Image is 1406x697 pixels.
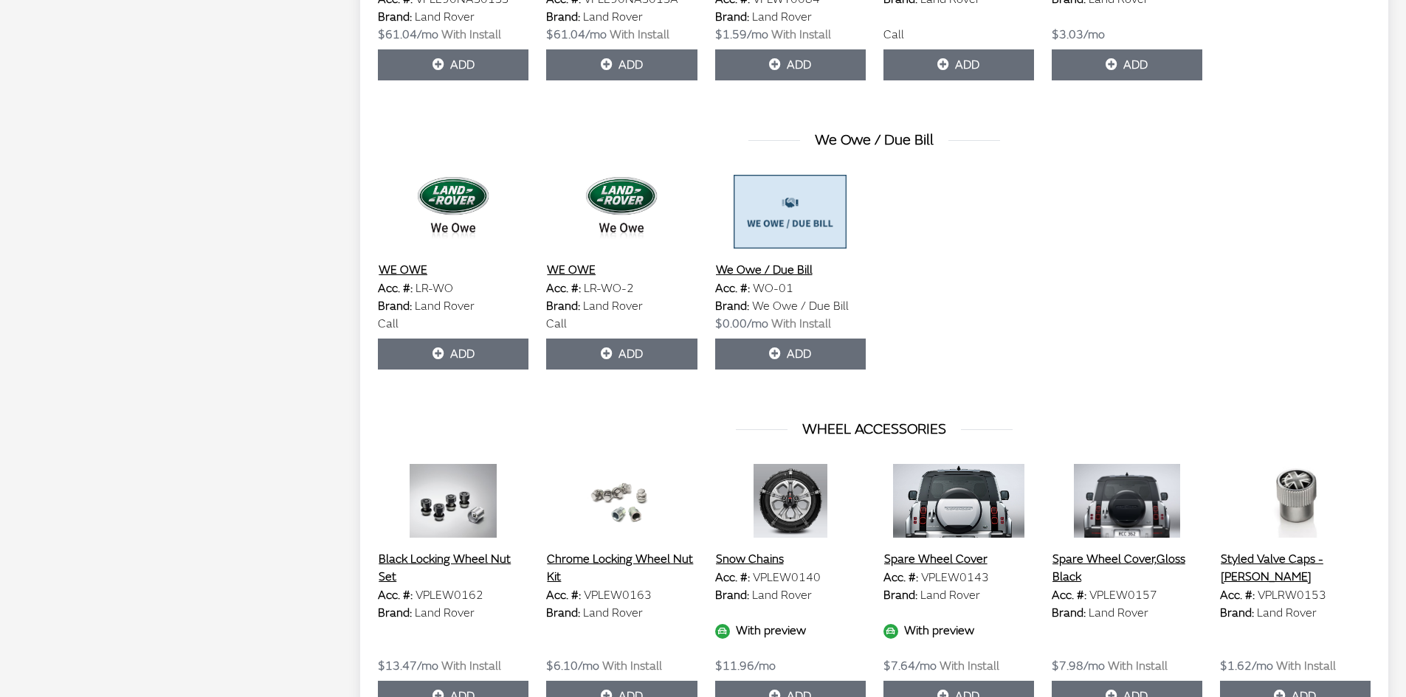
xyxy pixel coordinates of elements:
span: VPLEW0143 [921,570,989,585]
span: With Install [441,27,501,42]
img: Image for Styled Valve Caps - Black Jack [1220,464,1371,538]
span: With Install [1276,659,1336,673]
button: WE OWE [378,260,428,280]
img: Image for Spare Wheel Cover [883,464,1034,538]
span: With Install [610,27,669,42]
label: Call [378,315,399,333]
span: $1.62/mo [1220,659,1273,673]
span: Land Rover [583,299,643,313]
div: With preview [883,622,1034,639]
button: Add [546,339,697,370]
span: $7.64/mo [883,659,937,673]
button: Black Locking Wheel Nut Set [378,549,528,586]
label: Acc. #: [546,586,581,604]
h3: WHEEL ACCESSORIES [378,418,1371,440]
label: Brand: [378,8,412,26]
button: Add [715,49,866,80]
img: Image for Spare Wheel Cover,Gloss Black [1052,464,1202,538]
label: Acc. #: [715,569,750,586]
span: With Install [771,27,831,42]
span: LR-WO [416,281,453,296]
img: Image for We Owe &#x2F; Due Bill [715,175,866,249]
span: Land Rover [920,588,980,603]
button: Spare Wheel Cover,Gloss Black [1052,549,1202,586]
img: Image for Chrome Locking Wheel Nut Kit [546,464,697,538]
span: VPLRW0153 [1258,588,1326,603]
img: Image for WE OWE [546,175,697,249]
div: With preview [715,622,866,639]
span: VPLEW0157 [1089,588,1157,603]
span: $13.47/mo [378,659,438,673]
span: With Install [1108,659,1168,673]
span: Land Rover [752,10,812,24]
span: With Install [602,659,662,673]
button: Snow Chains [715,549,785,569]
span: $3.03/mo [1052,27,1105,42]
button: Styled Valve Caps - [PERSON_NAME] [1220,549,1371,586]
h3: We Owe / Due Bill [378,129,1371,151]
button: Add [378,339,528,370]
label: Brand: [1220,604,1254,622]
label: Brand: [715,586,749,604]
span: Land Rover [1257,606,1317,620]
span: Land Rover [752,588,812,603]
span: Land Rover [583,606,643,620]
span: VPLEW0163 [584,588,652,603]
span: $11.96/mo [715,659,776,673]
label: Brand: [378,297,412,315]
span: WO-01 [753,281,793,296]
button: WE OWE [546,260,596,280]
button: We Owe / Due Bill [715,260,813,280]
span: With Install [940,659,999,673]
button: Chrome Locking Wheel Nut Kit [546,549,697,586]
label: Acc. #: [546,280,581,297]
label: Brand: [546,297,580,315]
span: VPLEW0140 [753,570,821,585]
label: Acc. #: [883,569,918,586]
span: Land Rover [415,299,475,313]
label: Brand: [546,8,580,26]
button: Add [715,339,866,370]
img: Image for WE OWE [378,175,528,249]
label: Acc. #: [1220,586,1255,604]
label: Acc. #: [715,280,750,297]
label: Acc. #: [1052,586,1086,604]
button: Add [883,49,1034,80]
label: Call [883,26,904,44]
span: $0.00/mo [715,316,768,331]
span: $6.10/mo [546,659,599,673]
label: Brand: [378,604,412,622]
span: $7.98/mo [1052,659,1105,673]
label: Brand: [715,8,749,26]
span: Land Rover [415,606,475,620]
span: Land Rover [1089,606,1148,620]
span: Land Rover [583,10,643,24]
span: $1.59/mo [715,27,768,42]
label: Acc. #: [378,586,413,604]
span: VPLEW0162 [416,588,483,603]
span: Land Rover [415,10,475,24]
span: With Install [441,659,501,673]
span: LR-WO-2 [584,281,634,296]
label: Brand: [1052,604,1086,622]
label: Brand: [546,604,580,622]
img: Image for Snow Chains [715,464,866,538]
label: Call [546,315,567,333]
label: Acc. #: [378,280,413,297]
button: Add [546,49,697,80]
label: Brand: [715,297,749,315]
span: $61.04/mo [546,27,607,42]
label: Brand: [883,586,917,604]
span: $61.04/mo [378,27,438,42]
button: Add [1052,49,1202,80]
button: Add [378,49,528,80]
span: With Install [771,316,831,331]
span: We Owe / Due Bill [752,299,849,313]
button: Spare Wheel Cover [883,549,988,569]
img: Image for Black Locking Wheel Nut Set [378,464,528,538]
